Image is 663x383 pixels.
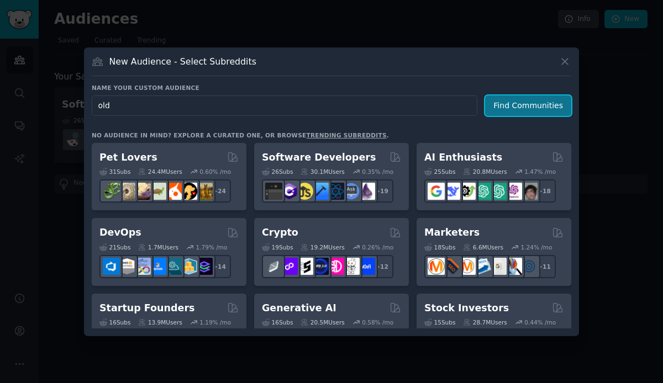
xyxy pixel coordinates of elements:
img: defiblockchain [327,258,344,275]
div: 31 Sub s [99,168,130,175]
div: 0.58 % /mo [362,318,393,326]
div: 1.7M Users [138,243,178,251]
div: + 12 [370,255,393,278]
div: 24.4M Users [138,168,182,175]
img: Emailmarketing [474,258,491,275]
img: cockatiel [165,183,182,200]
div: 21 Sub s [99,243,130,251]
div: 1.47 % /mo [524,168,556,175]
img: bigseo [443,258,460,275]
div: 20.8M Users [463,168,507,175]
h2: AI Enthusiasts [424,151,502,164]
img: PlatformEngineers [196,258,213,275]
img: reactnative [327,183,344,200]
img: CryptoNews [343,258,360,275]
div: 19.2M Users [301,243,344,251]
div: 0.60 % /mo [199,168,231,175]
h2: Stock Investors [424,301,509,315]
img: defi_ [358,258,375,275]
img: AItoolsCatalog [459,183,476,200]
div: 30.1M Users [301,168,344,175]
button: Find Communities [485,95,571,116]
img: leopardgeckos [134,183,151,200]
div: 26 Sub s [262,168,293,175]
div: 16 Sub s [262,318,293,326]
img: PetAdvice [180,183,197,200]
img: chatgpt_promptDesign [474,183,491,200]
div: 19 Sub s [262,243,293,251]
a: trending subreddits [306,132,386,139]
div: 0.35 % /mo [362,168,393,175]
div: 20.5M Users [301,318,344,326]
h2: Crypto [262,226,298,240]
h2: Startup Founders [99,301,194,315]
h3: New Audience - Select Subreddits [109,56,256,67]
div: + 14 [208,255,231,278]
div: + 11 [533,255,556,278]
div: 25 Sub s [424,168,455,175]
h2: Marketers [424,226,480,240]
img: AskComputerScience [343,183,360,200]
img: platformengineering [165,258,182,275]
div: 18 Sub s [424,243,455,251]
img: ArtificalIntelligence [520,183,538,200]
img: GoogleGeminiAI [428,183,445,200]
div: 1.19 % /mo [199,318,231,326]
img: aws_cdk [180,258,197,275]
img: AWS_Certified_Experts [118,258,135,275]
img: web3 [312,258,329,275]
img: 0xPolygon [281,258,298,275]
img: azuredevops [103,258,120,275]
img: DevOpsLinks [149,258,166,275]
div: 15 Sub s [424,318,455,326]
div: 28.7M Users [463,318,507,326]
img: turtle [149,183,166,200]
img: elixir [358,183,375,200]
div: + 19 [370,179,393,203]
div: 1.79 % /mo [196,243,228,251]
img: dogbreed [196,183,213,200]
img: AskMarketing [459,258,476,275]
div: 0.44 % /mo [524,318,556,326]
img: csharp [281,183,298,200]
h2: Pet Lovers [99,151,157,164]
div: 16 Sub s [99,318,130,326]
h2: Generative AI [262,301,336,315]
div: + 24 [208,179,231,203]
input: Pick a short name, like "Digital Marketers" or "Movie-Goers" [92,95,477,116]
img: software [265,183,282,200]
h3: Name your custom audience [92,84,571,92]
img: ballpython [118,183,135,200]
div: 6.6M Users [463,243,503,251]
img: Docker_DevOps [134,258,151,275]
img: MarketingResearch [505,258,522,275]
img: OnlineMarketing [520,258,538,275]
img: OpenAIDev [505,183,522,200]
img: ethfinance [265,258,282,275]
div: 1.24 % /mo [521,243,552,251]
div: 13.9M Users [138,318,182,326]
div: 0.26 % /mo [362,243,393,251]
h2: DevOps [99,226,141,240]
img: DeepSeek [443,183,460,200]
img: ethstaker [296,258,313,275]
img: iOSProgramming [312,183,329,200]
img: chatgpt_prompts_ [490,183,507,200]
img: googleads [490,258,507,275]
img: content_marketing [428,258,445,275]
h2: Software Developers [262,151,376,164]
div: + 18 [533,179,556,203]
img: herpetology [103,183,120,200]
div: No audience in mind? Explore a curated one, or browse . [92,131,389,139]
img: learnjavascript [296,183,313,200]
